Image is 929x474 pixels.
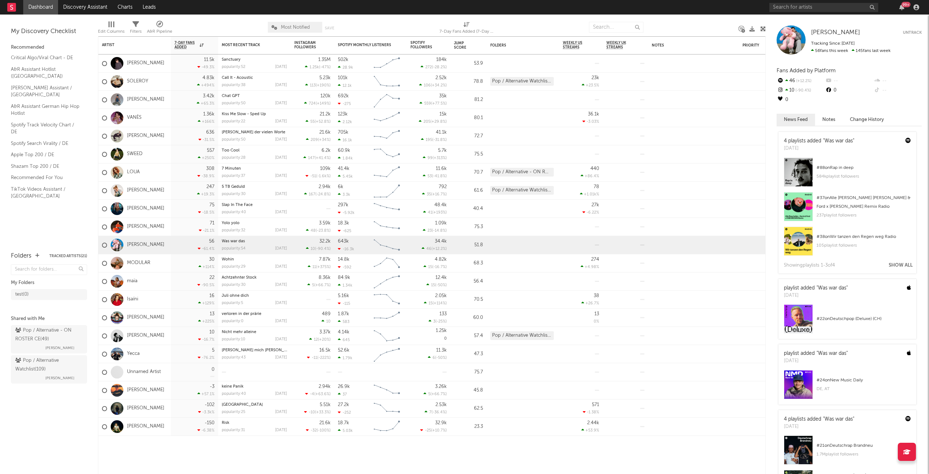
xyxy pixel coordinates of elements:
span: -28.2 % [433,65,446,69]
span: 1.25k [310,65,319,69]
div: 75 [209,203,214,207]
div: 28.9k [338,65,353,70]
div: +65.3 % [197,101,214,106]
a: test(0) [11,289,87,300]
a: Slap In The Face [222,203,253,207]
div: ( ) [419,83,447,88]
div: Too Cool [222,149,287,153]
div: 21.6k [319,130,331,135]
div: Edit Columns [98,18,124,39]
input: Search... [589,22,643,33]
div: [DATE] [275,101,287,105]
div: -5.92k [338,210,355,215]
a: #37onAlle [PERSON_NAME] [PERSON_NAME] & Ford x [PERSON_NAME] Remix Radio237playlist followers [778,192,916,227]
span: 724 [309,102,316,106]
div: # 24 on New Music Daily [817,376,911,385]
span: [PERSON_NAME] [45,344,74,352]
div: 41.1k [436,130,447,135]
div: 1.36k [203,112,214,117]
div: Pop / Alternative - ON ROSTER CE (49) [490,168,554,177]
div: popularity: 30 [222,192,246,196]
div: 7-Day Fans Added (7-Day Fans Added) [439,27,494,36]
div: ( ) [420,101,447,106]
a: "Was war das" [817,351,848,356]
a: [PERSON_NAME] [127,187,164,194]
div: test ( 0 ) [15,290,29,299]
div: 440 [590,166,599,171]
div: +250 % [198,155,214,160]
span: +149 % [317,102,330,106]
div: [DATE] [275,210,287,214]
div: 11.6k [436,166,447,171]
svg: Chart title [371,145,403,163]
svg: Chart title [371,109,403,127]
div: popularity: 52 [222,65,245,69]
div: +166 % [198,119,214,124]
a: [PERSON_NAME] [127,424,164,430]
svg: Chart title [371,127,403,145]
div: 36.1k [588,112,599,117]
div: ( ) [422,192,447,197]
div: Spotify Followers [410,41,436,49]
a: Achtzehnter Stock [222,276,257,280]
div: Slap In The Face [222,203,287,207]
a: Unnamed Artist [127,369,161,375]
span: 205 [423,120,430,124]
a: MODULAR [127,260,150,266]
div: 705k [338,130,348,135]
div: ( ) [419,119,447,124]
span: 195 [426,138,432,142]
a: [PERSON_NAME] mich [PERSON_NAME] [222,348,296,352]
a: [PERSON_NAME] [811,29,860,36]
a: #21onDeutschrap Brandneu1.7Mplaylist followers [778,435,916,470]
div: 21.2k [320,112,331,117]
div: 3.59k [319,221,331,226]
a: LOUA [127,169,140,175]
div: 2.52k [435,76,447,80]
a: maïa [127,278,138,284]
div: -18.5 % [198,210,214,215]
a: "Was war das" [823,138,854,143]
a: [PERSON_NAME] [127,206,164,212]
div: 247 [206,185,214,189]
div: 75.5 [454,150,483,159]
div: 297k [338,203,348,207]
div: 792 [439,185,447,189]
a: 7 Minuten [222,167,241,171]
div: [DATE] [275,119,287,123]
div: Artist [102,43,156,47]
a: Recommended For You [11,174,80,182]
div: Filters [130,18,142,39]
span: 53 [427,174,432,178]
div: 78 [594,185,599,189]
div: 636 [206,130,214,135]
div: +494 % [197,83,214,88]
span: -47 % [320,65,330,69]
a: Critical Algo/Viral Chart - DE [11,54,80,62]
div: -31.5 % [199,137,214,142]
span: +29.8 % [431,120,446,124]
div: 35k [439,94,447,98]
a: Was war das [222,239,245,243]
button: Show All [889,263,913,268]
svg: Chart title [371,73,403,91]
a: [PERSON_NAME] [127,405,164,412]
a: Pop / Alternative - ON ROSTER CE(49)[PERSON_NAME] [11,325,87,353]
div: 557 [207,148,214,153]
a: Risk [222,421,229,425]
div: +1.01k % [580,192,599,197]
div: 1.09k [435,221,447,226]
div: 46 [777,76,825,86]
span: -90.4 % [794,89,811,93]
div: 0 [777,95,825,105]
div: Mann der vielen Worte [222,130,287,134]
div: -49.3 % [197,65,214,69]
svg: Chart title [371,91,403,109]
div: Priority [742,43,772,48]
div: 5 TB Geduld [222,185,287,189]
a: "Was war das" [817,285,848,291]
div: popularity: 28 [222,156,246,160]
div: Pop / Alternative Watchlist (109) [490,77,554,86]
a: "Was war das" [823,417,854,422]
span: 272 [425,65,432,69]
